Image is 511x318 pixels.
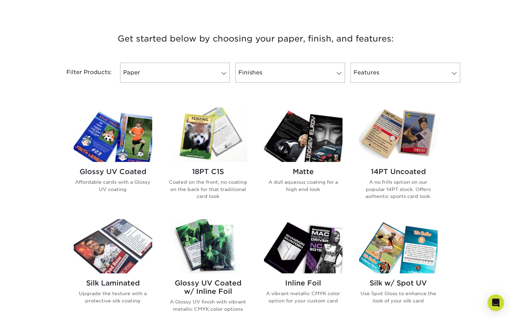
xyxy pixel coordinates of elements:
a: Glossy UV Coated Trading Cards Glossy UV Coated Affordable cards with a Glossy UV coating [74,108,152,211]
img: Silk Laminated Trading Cards [74,219,152,273]
a: Finishes [235,63,345,83]
h3: Get started below by choosing your paper, finish, and features: [53,23,458,54]
p: Affordable cards with a Glossy UV coating [74,179,152,193]
img: 14PT Uncoated Trading Cards [359,108,438,162]
h2: Inline Foil [264,279,343,287]
h2: Glossy UV Coated w/ Inline Foil [169,279,247,296]
h2: Silk Laminated [74,279,152,287]
p: Coated on the front, no coating on the back for that traditional card look [169,179,247,200]
h2: 14PT Uncoated [359,167,438,176]
a: Features [350,63,460,83]
div: Open Intercom Messenger [487,294,504,311]
img: Matte Trading Cards [264,108,343,162]
h2: Glossy UV Coated [74,167,152,176]
img: Glossy UV Coated Trading Cards [74,108,152,162]
div: Filter Products: [48,63,117,83]
h2: Matte [264,167,343,176]
p: Use Spot Gloss to enhance the look of your silk card [359,290,438,304]
a: Matte Trading Cards Matte A dull aqueous coating for a high end look [264,108,343,211]
a: 18PT C1S Trading Cards 18PT C1S Coated on the front, no coating on the back for that traditional ... [169,108,247,211]
p: A Glossy UV finish with vibrant metallic CMYK color options [169,298,247,312]
img: Silk w/ Spot UV Trading Cards [359,219,438,273]
a: 14PT Uncoated Trading Cards 14PT Uncoated A no frills option on our popular 14PT stock. Offers au... [359,108,438,211]
p: A vibrant metallic CMYK color option for your custom card [264,290,343,304]
h2: Silk w/ Spot UV [359,279,438,287]
p: A dull aqueous coating for a high end look [264,179,343,193]
a: Paper [120,63,230,83]
img: 18PT C1S Trading Cards [169,108,247,162]
img: Inline Foil Trading Cards [264,219,343,273]
img: Glossy UV Coated w/ Inline Foil Trading Cards [169,219,247,273]
p: Upgrade the texture with a protective silk coating [74,290,152,304]
h2: 18PT C1S [169,167,247,176]
p: A no frills option on our popular 14PT stock. Offers authentic sports card look. [359,179,438,200]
